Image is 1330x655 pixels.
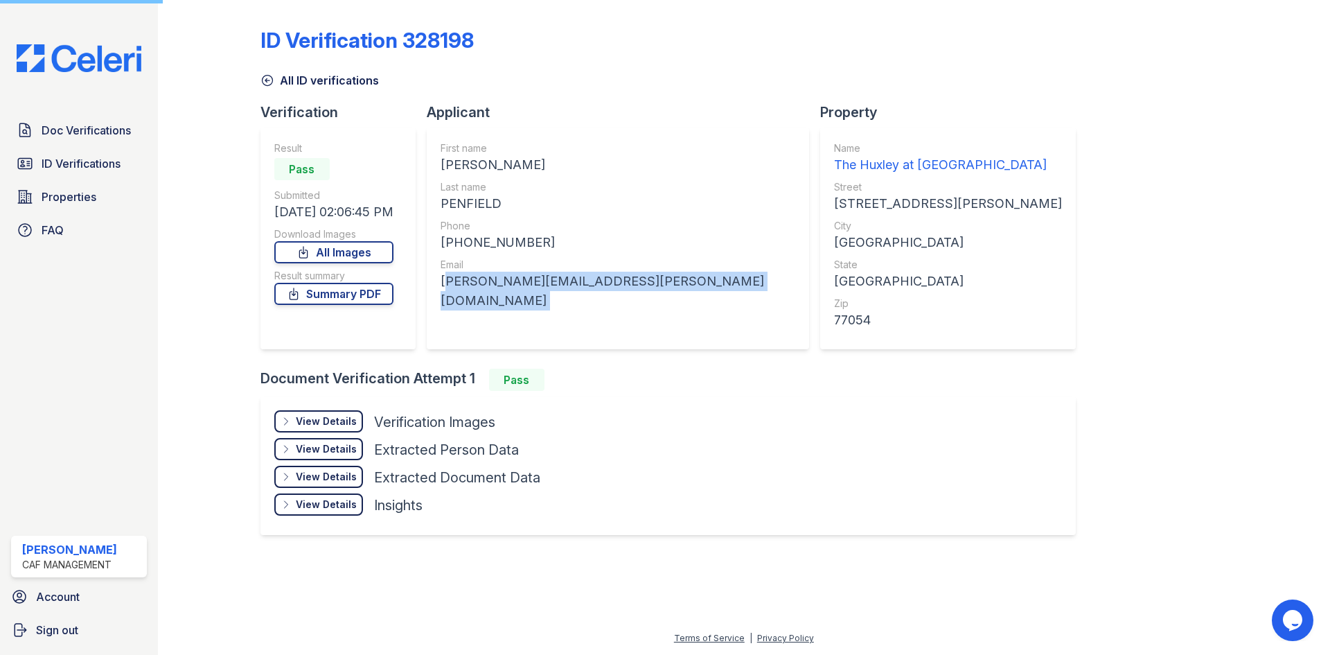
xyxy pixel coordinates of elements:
[441,258,795,272] div: Email
[441,233,795,252] div: [PHONE_NUMBER]
[260,103,427,122] div: Verification
[274,189,393,202] div: Submitted
[260,72,379,89] a: All ID verifications
[296,470,357,484] div: View Details
[834,219,1062,233] div: City
[274,241,393,263] a: All Images
[441,141,795,155] div: First name
[296,498,357,512] div: View Details
[834,233,1062,252] div: [GEOGRAPHIC_DATA]
[296,442,357,456] div: View Details
[834,258,1062,272] div: State
[11,216,147,244] a: FAQ
[274,202,393,222] div: [DATE] 02:06:45 PM
[834,141,1062,175] a: Name The Huxley at [GEOGRAPHIC_DATA]
[834,194,1062,213] div: [STREET_ADDRESS][PERSON_NAME]
[489,369,544,391] div: Pass
[296,414,357,428] div: View Details
[834,311,1062,330] div: 77054
[834,141,1062,155] div: Name
[42,155,121,172] span: ID Verifications
[374,496,423,515] div: Insights
[374,412,495,432] div: Verification Images
[750,633,752,643] div: |
[11,150,147,177] a: ID Verifications
[274,227,393,241] div: Download Images
[6,616,152,644] a: Sign out
[22,558,117,572] div: CAF Management
[834,155,1062,175] div: The Huxley at [GEOGRAPHIC_DATA]
[441,155,795,175] div: [PERSON_NAME]
[427,103,820,122] div: Applicant
[274,269,393,283] div: Result summary
[834,297,1062,311] div: Zip
[42,189,96,205] span: Properties
[441,180,795,194] div: Last name
[674,633,745,643] a: Terms of Service
[441,219,795,233] div: Phone
[374,468,540,487] div: Extracted Document Data
[36,622,78,638] span: Sign out
[42,122,131,139] span: Doc Verifications
[274,283,393,305] a: Summary PDF
[441,272,795,311] div: [PERSON_NAME][EMAIL_ADDRESS][PERSON_NAME][DOMAIN_NAME]
[260,369,1087,391] div: Document Verification Attempt 1
[6,583,152,611] a: Account
[36,588,80,605] span: Account
[11,116,147,144] a: Doc Verifications
[834,272,1062,291] div: [GEOGRAPHIC_DATA]
[820,103,1087,122] div: Property
[374,440,519,460] div: Extracted Person Data
[441,194,795,213] div: PENFIELD
[42,222,64,238] span: FAQ
[274,141,393,155] div: Result
[11,183,147,211] a: Properties
[274,158,330,180] div: Pass
[260,28,474,53] div: ID Verification 328198
[22,541,117,558] div: [PERSON_NAME]
[1272,600,1316,641] iframe: chat widget
[6,44,152,72] img: CE_Logo_Blue-a8612792a0a2168367f1c8372b55b34899dd931a85d93a1a3d3e32e68fde9ad4.png
[834,180,1062,194] div: Street
[757,633,814,643] a: Privacy Policy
